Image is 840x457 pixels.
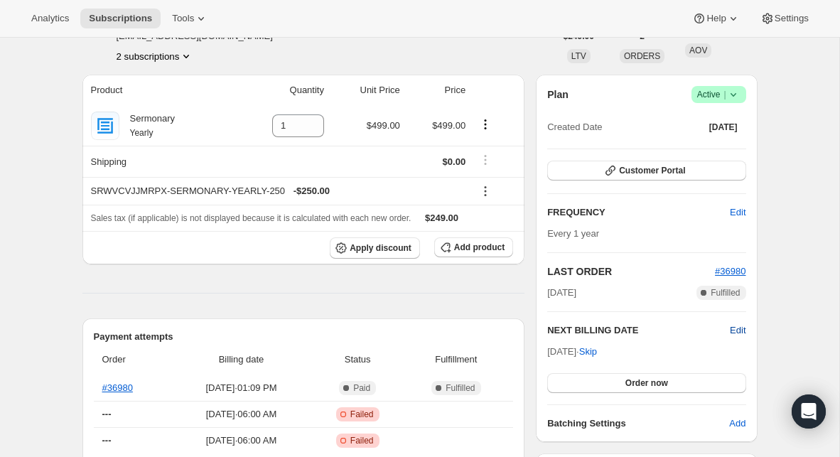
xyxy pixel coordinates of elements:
[711,287,740,299] span: Fulfilled
[94,330,514,344] h2: Payment attempts
[91,184,466,198] div: SRWVCVJJMRPX-SERMONARY-YEARLY-250
[547,286,576,300] span: [DATE]
[684,9,748,28] button: Help
[474,117,497,132] button: Product actions
[89,13,152,24] span: Subscriptions
[172,13,194,24] span: Tools
[706,13,726,24] span: Help
[82,75,235,106] th: Product
[547,87,569,102] h2: Plan
[697,87,741,102] span: Active
[730,323,745,338] button: Edit
[547,264,715,279] h2: LAST ORDER
[721,412,754,435] button: Add
[94,344,171,375] th: Order
[474,152,497,168] button: Shipping actions
[547,346,597,357] span: [DATE] ·
[792,394,826,429] div: Open Intercom Messenger
[775,13,809,24] span: Settings
[571,51,586,61] span: LTV
[730,205,745,220] span: Edit
[175,353,308,367] span: Billing date
[91,112,119,140] img: product img
[353,382,370,394] span: Paid
[547,228,599,239] span: Every 1 year
[454,242,505,253] span: Add product
[689,45,707,55] span: AOV
[23,9,77,28] button: Analytics
[443,156,466,167] span: $0.00
[709,122,738,133] span: [DATE]
[619,165,685,176] span: Customer Portal
[446,382,475,394] span: Fulfilled
[624,51,660,61] span: ORDERS
[163,9,217,28] button: Tools
[547,323,730,338] h2: NEXT BILLING DATE
[434,237,513,257] button: Add product
[350,435,374,446] span: Failed
[102,409,112,419] span: ---
[31,13,69,24] span: Analytics
[715,266,745,276] a: #36980
[425,213,458,223] span: $249.00
[721,201,754,224] button: Edit
[91,213,411,223] span: Sales tax (if applicable) is not displayed because it is calculated with each new order.
[294,184,330,198] span: - $250.00
[367,120,400,131] span: $499.00
[701,117,746,137] button: [DATE]
[350,242,411,254] span: Apply discount
[571,340,605,363] button: Skip
[130,128,154,138] small: Yearly
[82,146,235,177] th: Shipping
[408,353,505,367] span: Fulfillment
[729,416,745,431] span: Add
[404,75,470,106] th: Price
[119,112,176,140] div: Sermonary
[328,75,404,106] th: Unit Price
[80,9,161,28] button: Subscriptions
[547,205,730,220] h2: FREQUENCY
[117,49,194,63] button: Product actions
[234,75,328,106] th: Quantity
[723,89,726,100] span: |
[625,377,668,389] span: Order now
[579,345,597,359] span: Skip
[330,237,420,259] button: Apply discount
[102,435,112,446] span: ---
[752,9,817,28] button: Settings
[350,409,374,420] span: Failed
[547,416,729,431] h6: Batching Settings
[102,382,133,393] a: #36980
[316,353,399,367] span: Status
[175,381,308,395] span: [DATE] · 01:09 PM
[547,161,745,181] button: Customer Portal
[547,120,602,134] span: Created Date
[432,120,465,131] span: $499.00
[175,434,308,448] span: [DATE] · 06:00 AM
[715,264,745,279] button: #36980
[547,373,745,393] button: Order now
[175,407,308,421] span: [DATE] · 06:00 AM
